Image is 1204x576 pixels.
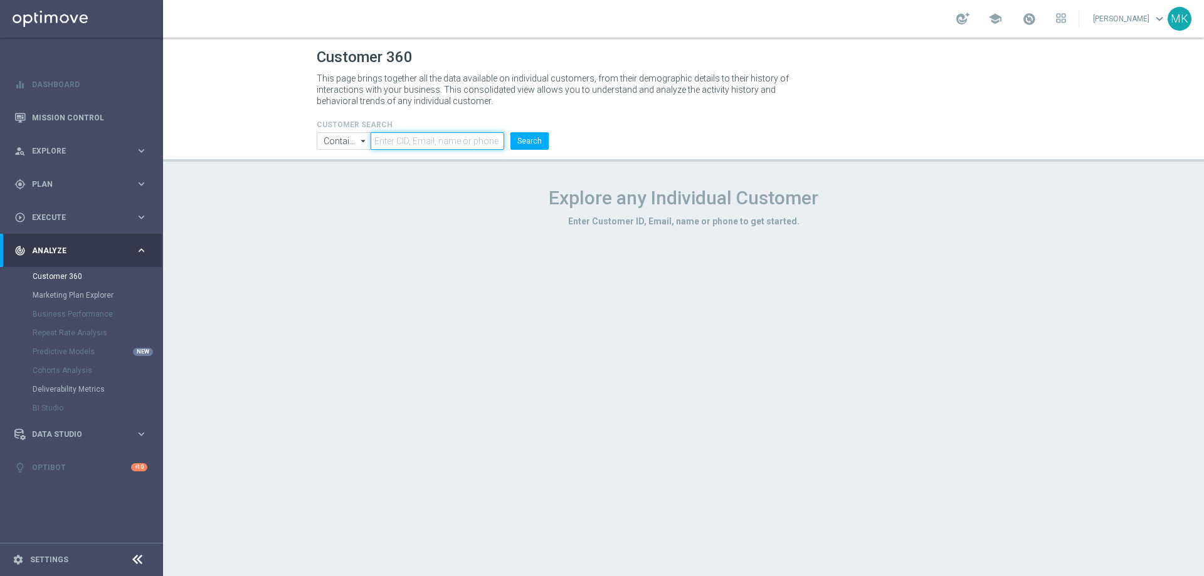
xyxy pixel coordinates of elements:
span: Explore [32,147,135,155]
i: equalizer [14,79,26,90]
a: Marketing Plan Explorer [33,290,130,300]
i: keyboard_arrow_right [135,211,147,223]
div: BI Studio [33,399,162,417]
i: track_changes [14,245,26,256]
i: keyboard_arrow_right [135,428,147,440]
button: gps_fixed Plan keyboard_arrow_right [14,179,148,189]
button: track_changes Analyze keyboard_arrow_right [14,246,148,256]
div: NEW [133,348,153,356]
div: Repeat Rate Analysis [33,323,162,342]
span: Data Studio [32,431,135,438]
i: play_circle_outline [14,212,26,223]
i: person_search [14,145,26,157]
i: lightbulb [14,462,26,473]
span: Plan [32,181,135,188]
div: Predictive Models [33,342,162,361]
a: Dashboard [32,68,147,101]
div: Explore [14,145,135,157]
div: Business Performance [33,305,162,323]
i: settings [13,554,24,565]
button: Mission Control [14,113,148,123]
button: Data Studio keyboard_arrow_right [14,429,148,439]
a: Mission Control [32,101,147,134]
a: Deliverability Metrics [33,384,130,394]
i: keyboard_arrow_right [135,244,147,256]
h3: Enter Customer ID, Email, name or phone to get started. [317,216,1050,227]
div: Plan [14,179,135,190]
i: keyboard_arrow_right [135,145,147,157]
div: Cohorts Analysis [33,361,162,380]
div: Execute [14,212,135,223]
h1: Customer 360 [317,48,1050,66]
div: Customer 360 [33,267,162,286]
span: keyboard_arrow_down [1153,12,1166,26]
a: [PERSON_NAME]keyboard_arrow_down [1092,9,1168,28]
div: Data Studio [14,429,135,440]
a: Settings [30,556,68,563]
p: This page brings together all the data available on individual customers, from their demographic ... [317,73,800,107]
span: Analyze [32,247,135,254]
div: Optibot [14,451,147,484]
div: MK [1168,7,1191,31]
button: equalizer Dashboard [14,80,148,90]
span: Execute [32,214,135,221]
h1: Explore any Individual Customer [317,187,1050,209]
div: Marketing Plan Explorer [33,286,162,305]
button: play_circle_outline Execute keyboard_arrow_right [14,212,148,223]
button: Search [510,132,549,150]
h4: CUSTOMER SEARCH [317,120,549,129]
i: arrow_drop_down [357,133,370,149]
a: Optibot [32,451,131,484]
div: Deliverability Metrics [33,380,162,399]
div: Analyze [14,245,135,256]
button: person_search Explore keyboard_arrow_right [14,146,148,156]
i: gps_fixed [14,179,26,190]
input: Contains [317,132,371,150]
div: Dashboard [14,68,147,101]
button: lightbulb Optibot +10 [14,463,148,473]
input: Enter CID, Email, name or phone [371,132,504,150]
i: keyboard_arrow_right [135,178,147,190]
div: +10 [131,463,147,471]
span: school [988,12,1002,26]
div: Mission Control [14,101,147,134]
a: Customer 360 [33,271,130,281]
